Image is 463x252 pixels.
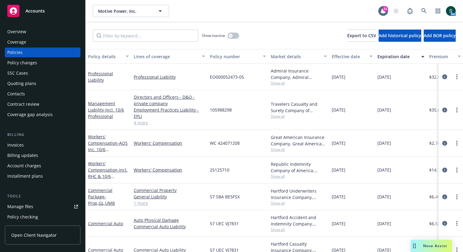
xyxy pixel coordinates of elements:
[88,101,124,119] a: Management Liability
[404,5,416,17] a: Report a Bug
[271,80,327,86] span: Show all
[429,140,449,146] span: $2,749.00
[5,202,80,211] a: Manage files
[271,161,327,174] div: Republic Indemnity Company of America, [GEOGRAPHIC_DATA] Indemnity
[383,6,388,12] div: 31
[134,140,205,146] a: Workers' Compensation
[424,30,456,42] button: Add BOR policy
[210,220,239,227] span: 57 UEC VJ7831
[134,74,205,80] a: Professional Liability
[429,220,449,227] span: $6,530.00
[441,106,448,114] a: circleInformation
[7,89,25,99] div: Contacts
[453,140,461,147] a: more
[7,99,39,109] div: Contract review
[375,49,427,64] button: Expiration date
[429,53,454,60] div: Premium
[271,201,327,206] span: Show all
[418,5,430,17] a: Search
[88,140,128,159] span: - AOS Inc. 10/6 Professional
[271,188,327,201] div: Hartford Underwriters Insurance Company, Hartford Insurance Group
[332,220,345,227] span: [DATE]
[134,193,205,200] a: General Liability
[88,134,128,159] a: Workers' Compensation
[424,33,456,38] span: Add BOR policy
[88,53,122,60] div: Policy details
[5,68,80,78] a: SSC Cases
[271,174,327,179] span: Show all
[5,140,80,150] a: Invoices
[7,58,37,68] div: Policy changes
[5,79,80,88] a: Quoting plans
[5,99,80,109] a: Contract review
[453,193,461,201] a: more
[134,200,205,206] a: 1 more
[88,107,124,119] span: - Incl. 10/6 Professional
[271,114,327,119] span: Show all
[5,48,80,57] a: Policies
[441,166,448,174] a: circleInformation
[377,53,418,60] div: Expiration date
[5,2,80,20] a: Accounts
[268,49,329,64] button: Market details
[134,187,205,193] a: Commercial Property
[5,193,80,199] div: Tools
[5,27,80,37] a: Overview
[390,5,402,17] a: Start snowing
[5,37,80,47] a: Coverage
[202,33,225,38] span: Show inactive
[332,53,366,60] div: Effective date
[429,74,451,80] span: $32,823.00
[411,240,452,252] button: Nova Assist
[429,193,449,200] span: $6,497.00
[207,49,268,64] button: Policy number
[453,166,461,174] a: more
[210,167,229,173] span: 25125710
[441,73,448,80] a: circleInformation
[271,134,327,147] div: Great American Insurance Company, Great American Insurance Group
[7,202,33,211] div: Manage files
[332,193,345,200] span: [DATE]
[377,167,391,173] span: [DATE]
[429,167,451,173] span: $14,786.00
[88,221,123,226] a: Commercial Auto
[7,140,24,150] div: Invoices
[377,74,391,80] span: [DATE]
[7,27,26,37] div: Overview
[5,132,80,138] div: Billing
[7,171,43,181] div: Installment plans
[26,9,45,13] span: Accounts
[134,119,205,126] a: 4 more
[271,53,320,60] div: Market details
[7,37,26,47] div: Coverage
[134,167,205,173] a: Workers' Compensation
[7,68,28,78] div: SSC Cases
[88,187,115,206] a: Commercial Package
[329,49,375,64] button: Effective date
[5,89,80,99] a: Contacts
[271,101,327,114] div: Travelers Casualty and Surety Company of America, Travelers Insurance
[379,33,421,38] span: Add historical policy
[271,147,327,152] span: Show all
[446,6,456,16] img: photo
[5,161,80,171] a: Account charges
[453,73,461,80] a: more
[93,5,169,17] button: Motive Power, Inc.
[332,167,345,173] span: [DATE]
[453,220,461,227] a: more
[441,193,448,201] a: circleInformation
[5,212,80,222] a: Policy checking
[453,106,461,114] a: more
[210,53,259,60] div: Policy number
[88,71,113,83] a: Professional Liability
[134,223,205,230] a: Commercial Auto Liability
[377,107,391,113] span: [DATE]
[332,74,345,80] span: [DATE]
[210,107,232,113] span: 105988298
[5,171,80,181] a: Installment plans
[134,53,198,60] div: Lines of coverage
[131,49,207,64] button: Lines of coverage
[347,30,376,42] button: Export to CSV
[7,48,23,57] div: Policies
[379,30,421,42] button: Add historical policy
